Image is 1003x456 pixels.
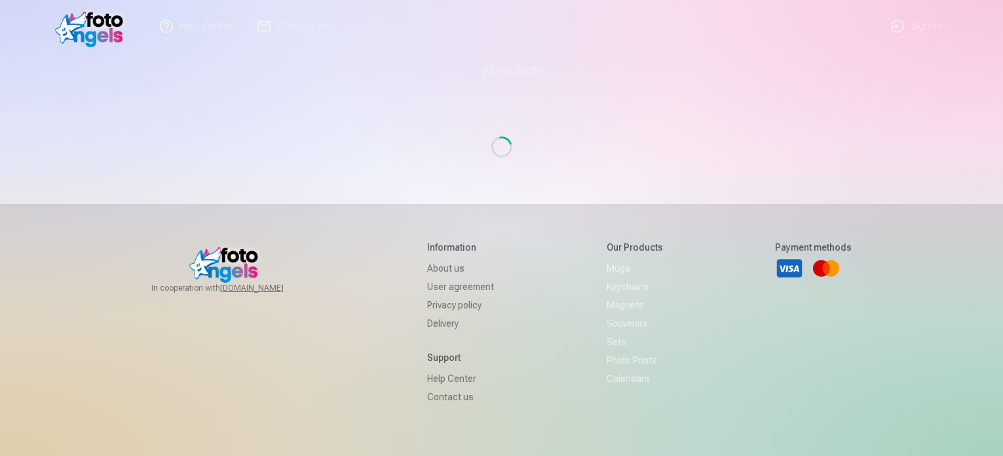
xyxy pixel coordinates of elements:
a: Privacy policy [427,296,494,314]
a: Contact us [427,388,494,406]
a: Help Center [427,369,494,388]
h5: Support [427,351,494,364]
a: Calendars [607,369,663,388]
a: Souvenirs [607,314,663,333]
h5: Information [427,241,494,254]
a: Magnets [607,296,663,314]
a: Mugs [607,259,663,278]
a: Photo prints [607,351,663,369]
a: User agreement [427,278,494,296]
a: Keychains [607,278,663,296]
a: Visa [775,254,804,283]
a: All products [445,52,558,89]
a: [DOMAIN_NAME] [220,283,315,293]
span: In cooperation with [151,283,315,293]
h5: Our products [607,241,663,254]
a: Sets [607,333,663,351]
a: Delivery [427,314,494,333]
img: /v1 [55,5,130,47]
a: About us [427,259,494,278]
h5: Payment methods [775,241,852,254]
a: Mastercard [812,254,841,283]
